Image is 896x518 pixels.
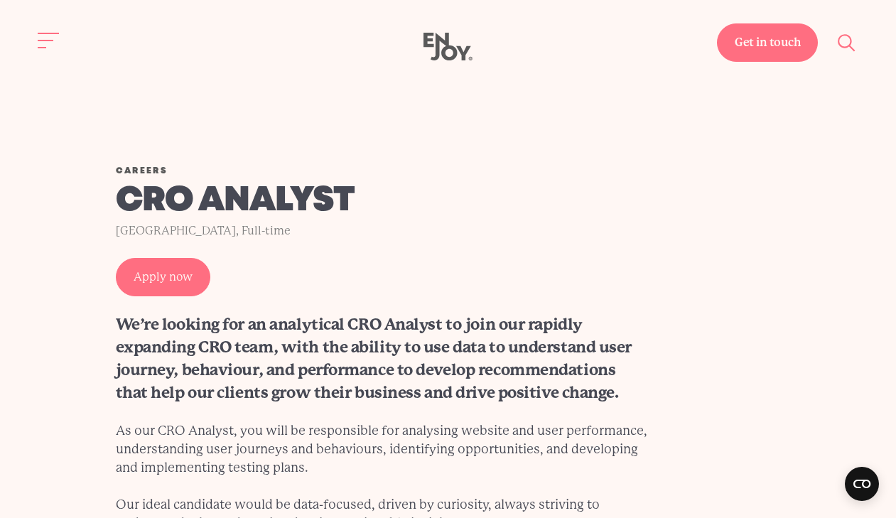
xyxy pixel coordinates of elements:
div: [GEOGRAPHIC_DATA], Full-time [116,221,648,241]
button: Site search [832,28,862,58]
h2: We’re looking for an analytical CRO Analyst to join our rapidly expanding CRO team, with the abil... [116,313,648,404]
a: Careers [116,167,168,175]
h1: CRO Analyst [116,181,648,221]
a: Apply now [116,258,210,296]
button: Site navigation [34,26,64,55]
button: Open CMP widget [845,467,879,501]
a: Get in touch [717,23,818,62]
